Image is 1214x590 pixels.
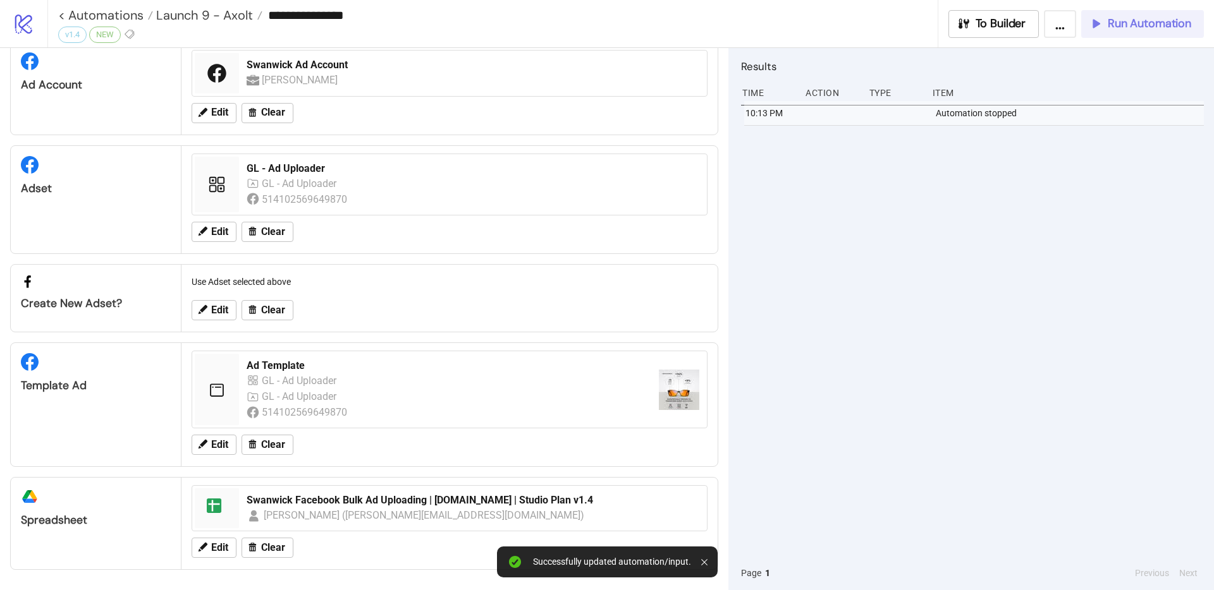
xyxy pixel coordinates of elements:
button: ... [1044,10,1076,38]
div: Successfully updated automation/input. [533,557,691,567]
button: Edit [192,222,236,242]
span: Clear [261,439,285,450]
div: 514102569649870 [262,191,350,207]
div: GL - Ad Uploader [262,176,339,191]
button: Clear [242,222,293,242]
span: Edit [211,107,228,118]
button: Clear [242,538,293,558]
span: Clear [261,542,285,553]
div: [PERSON_NAME] [262,72,340,88]
div: Swanwick Ad Account [247,58,699,72]
span: Clear [261,304,285,316]
a: < Automations [58,9,153,21]
div: GL - Ad Uploader [247,162,699,176]
div: Item [931,81,1204,105]
button: To Builder [948,10,1039,38]
div: Template Ad [21,378,171,393]
button: Previous [1131,566,1173,580]
span: Edit [211,304,228,316]
div: Adset [21,181,171,196]
button: Edit [192,103,236,123]
div: NEW [89,27,121,43]
a: Launch 9 - Axolt [153,9,262,21]
span: Clear [261,226,285,238]
button: Clear [242,435,293,455]
div: Type [868,81,923,105]
div: Ad Account [21,78,171,92]
span: Page [741,566,761,580]
button: Run Automation [1081,10,1204,38]
div: Use Adset selected above [187,270,713,294]
div: Automation stopped [935,101,1207,125]
span: Edit [211,226,228,238]
div: GL - Ad Uploader [262,373,339,388]
div: 10:13 PM [744,101,799,125]
button: Clear [242,300,293,320]
span: To Builder [976,16,1026,31]
h2: Results [741,58,1204,75]
button: Edit [192,435,236,455]
div: Time [741,81,795,105]
span: Edit [211,542,228,553]
div: Create new adset? [21,296,171,311]
div: 514102569649870 [262,404,350,420]
div: v1.4 [58,27,87,43]
button: Edit [192,538,236,558]
div: [PERSON_NAME] ([PERSON_NAME][EMAIL_ADDRESS][DOMAIN_NAME]) [264,507,585,523]
button: Clear [242,103,293,123]
img: https://scontent-fra3-2.xx.fbcdn.net/v/t45.1600-4/547118078_1416028219483531_7508680570374036219_... [659,370,699,410]
span: Launch 9 - Axolt [153,7,253,23]
button: Next [1175,566,1201,580]
button: 1 [761,566,774,580]
button: Edit [192,300,236,320]
div: Ad Template [247,359,649,373]
div: GL - Ad Uploader [262,388,339,404]
span: Run Automation [1108,16,1191,31]
div: Spreadsheet [21,513,171,527]
span: Edit [211,439,228,450]
div: Action [804,81,859,105]
span: Clear [261,107,285,118]
div: Swanwick Facebook Bulk Ad Uploading | [DOMAIN_NAME] | Studio Plan v1.4 [247,493,699,507]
